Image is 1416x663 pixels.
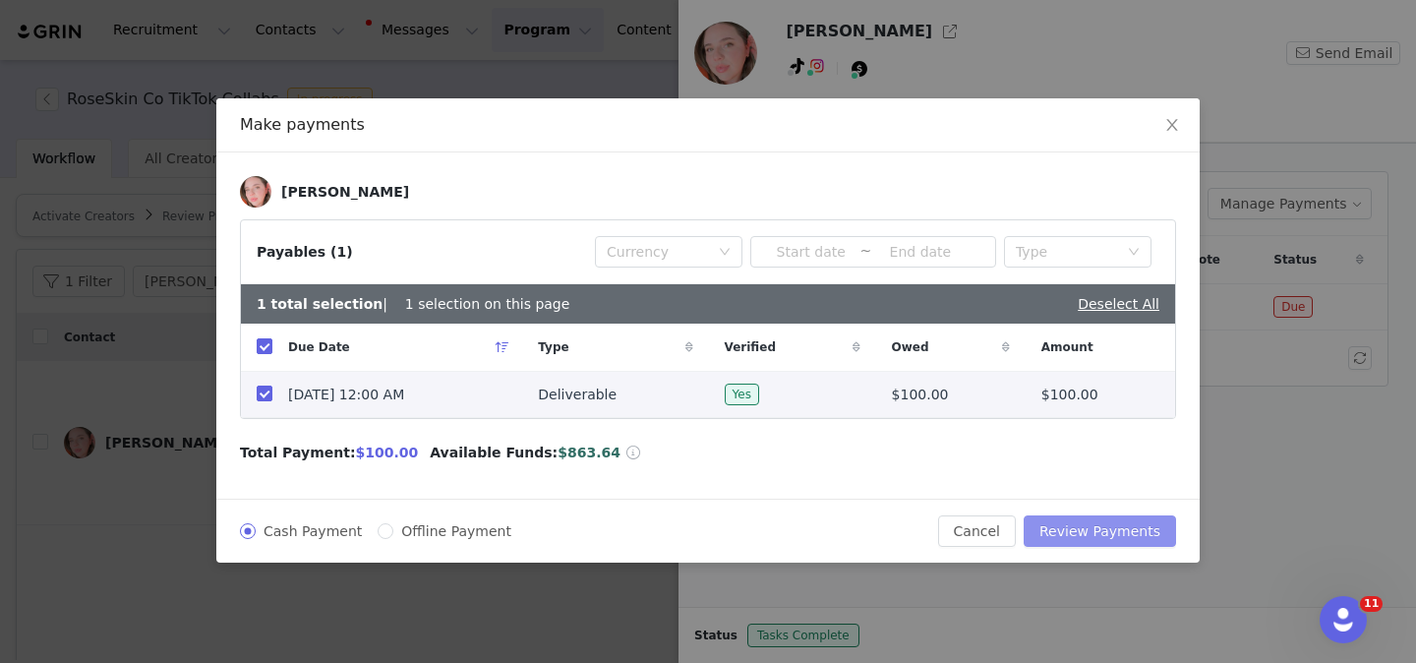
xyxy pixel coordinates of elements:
input: End date [871,241,969,263]
div: Currency [607,242,709,262]
span: Deliverable [538,385,617,405]
div: Type [1016,242,1118,262]
div: Make payments [240,114,1176,136]
i: icon: down [1128,246,1140,260]
img: c9af7645-44cb-40bb-b4d1-802fdbf88c6c.jpg [240,176,271,208]
a: Deselect All [1078,296,1159,312]
button: Close [1145,98,1200,153]
div: | 1 selection on this page [257,294,569,315]
span: 11 [1360,596,1383,612]
input: Start date [762,241,859,263]
span: Verified [725,338,776,356]
span: $100.00 [892,385,949,405]
iframe: Intercom live chat [1320,596,1367,643]
span: Yes [725,384,759,405]
span: Owed [892,338,929,356]
a: [PERSON_NAME] [240,176,409,208]
span: Cash Payment [256,523,370,539]
span: $100.00 [1041,385,1098,405]
i: icon: down [719,246,731,260]
div: [PERSON_NAME] [281,184,409,200]
span: Available Funds: [430,443,558,463]
span: $863.64 [558,445,620,460]
i: icon: close [1164,117,1180,133]
span: Amount [1041,338,1093,356]
div: Payables (1) [257,242,353,263]
article: Payables [240,219,1176,419]
b: 1 total selection [257,296,383,312]
button: Review Payments [1024,515,1176,547]
span: $100.00 [356,445,419,460]
span: Type [538,338,568,356]
span: Due Date [288,338,350,356]
span: Offline Payment [393,523,519,539]
span: Total Payment: [240,443,356,463]
button: Cancel [938,515,1016,547]
span: [DATE] 12:00 AM [288,385,404,405]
